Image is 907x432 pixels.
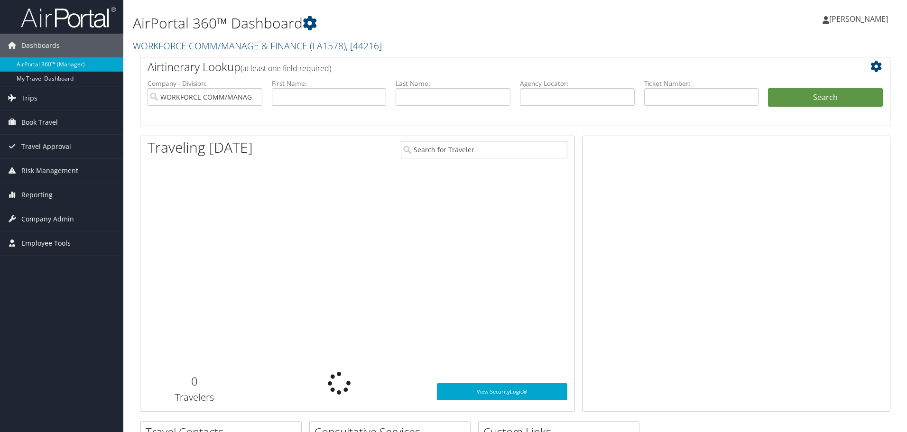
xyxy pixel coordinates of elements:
[241,63,331,74] span: (at least one field required)
[21,183,53,207] span: Reporting
[148,373,242,389] h2: 0
[148,79,262,88] label: Company - Division:
[644,79,759,88] label: Ticket Number:
[148,59,820,75] h2: Airtinerary Lookup
[148,391,242,404] h3: Travelers
[768,88,883,107] button: Search
[21,86,37,110] span: Trips
[21,207,74,231] span: Company Admin
[520,79,635,88] label: Agency Locator:
[21,231,71,255] span: Employee Tools
[401,141,567,158] input: Search for Traveler
[272,79,387,88] label: First Name:
[21,34,60,57] span: Dashboards
[148,138,253,157] h1: Traveling [DATE]
[21,6,116,28] img: airportal-logo.png
[21,159,78,183] span: Risk Management
[310,39,346,52] span: ( LA1578 )
[21,135,71,158] span: Travel Approval
[823,5,898,33] a: [PERSON_NAME]
[346,39,382,52] span: , [ 44216 ]
[396,79,510,88] label: Last Name:
[133,39,382,52] a: WORKFORCE COMM/MANAGE & FINANCE
[437,383,567,400] a: View SecurityLogic®
[21,110,58,134] span: Book Travel
[829,14,888,24] span: [PERSON_NAME]
[133,13,643,33] h1: AirPortal 360™ Dashboard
